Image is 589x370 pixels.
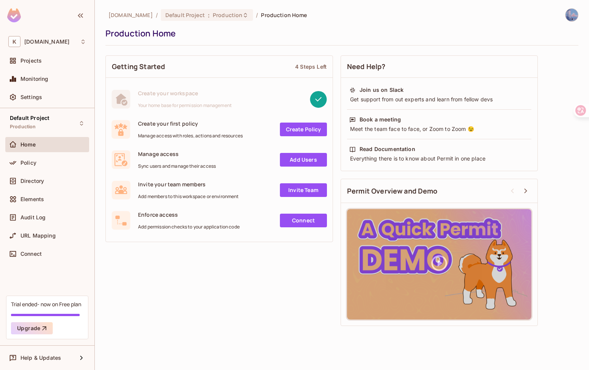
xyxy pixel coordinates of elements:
span: Help & Updates [20,355,61,361]
span: Policy [20,160,36,166]
span: Home [20,142,36,148]
span: Invite your team members [138,181,239,188]
span: Create your workspace [138,90,232,97]
span: Need Help? [347,62,386,71]
span: Default Project [10,115,49,121]
button: Upgrade [11,322,53,334]
span: Directory [20,178,44,184]
span: Elements [20,196,44,202]
li: / [156,11,158,19]
div: Meet the team face to face, or Zoom to Zoom 😉 [349,125,529,133]
img: KT [565,9,578,21]
a: Invite Team [280,183,327,197]
a: Connect [280,214,327,227]
span: K [8,36,20,47]
span: Production Home [261,11,307,19]
span: the active workspace [108,11,153,19]
span: Sync users and manage their access [138,163,216,169]
img: SReyMgAAAABJRU5ErkJggg== [7,8,21,22]
span: Manage access with roles, actions and resources [138,133,243,139]
div: Production Home [105,28,575,39]
span: Your home base for permission management [138,102,232,109]
li: / [256,11,258,19]
span: Add permission checks to your application code [138,224,240,230]
a: Create Policy [280,123,327,136]
div: Join us on Slack [360,86,404,94]
span: Settings [20,94,42,100]
div: Get support from out experts and learn from fellow devs [349,96,529,103]
div: Read Documentation [360,145,415,153]
div: Everything there is to know about Permit in one place [349,155,529,162]
span: Workspace: ktlab.io [24,39,69,45]
span: Manage access [138,150,216,157]
span: Production [10,124,36,130]
span: Getting Started [112,62,165,71]
span: : [207,12,210,18]
span: URL Mapping [20,233,56,239]
a: Add Users [280,153,327,167]
span: Audit Log [20,214,46,220]
span: Create your first policy [138,120,243,127]
span: Add members to this workspace or environment [138,194,239,200]
div: Trial ended- now on Free plan [11,301,81,308]
span: Connect [20,251,42,257]
span: Production [213,11,242,19]
span: Projects [20,58,42,64]
span: Enforce access [138,211,240,218]
span: Permit Overview and Demo [347,186,438,196]
span: Default Project [165,11,205,19]
span: Monitoring [20,76,49,82]
div: 4 Steps Left [295,63,327,70]
div: Book a meeting [360,116,401,123]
